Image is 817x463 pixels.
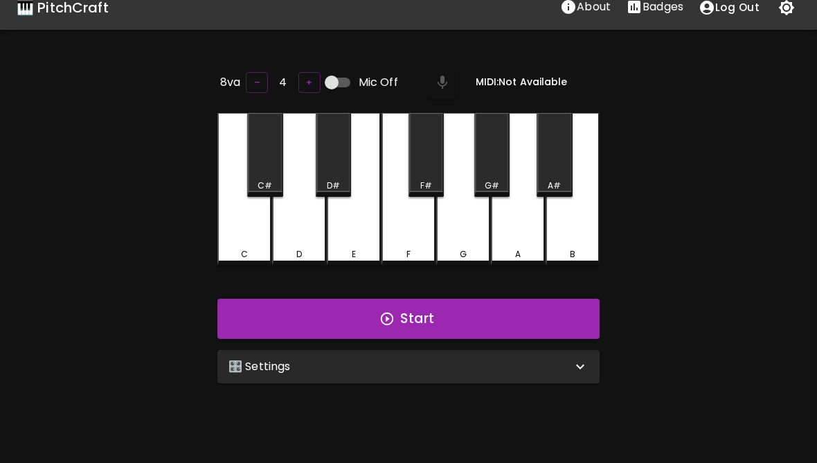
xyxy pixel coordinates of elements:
[327,180,340,192] div: D#
[406,248,411,261] div: F
[359,74,398,91] span: Mic Off
[217,350,600,383] div: 🎛️ Settings
[548,180,561,192] div: A#
[515,248,521,261] div: A
[476,75,568,90] h6: MIDI: Not Available
[420,180,432,192] div: F#
[298,72,321,94] button: +
[460,248,467,261] div: G
[246,72,268,94] button: –
[217,299,600,339] button: Start
[296,248,302,261] div: D
[241,248,248,261] div: C
[279,73,287,92] h6: 4
[228,358,291,375] p: 🎛️ Settings
[258,180,272,192] div: C#
[570,248,575,261] div: B
[220,73,240,92] h6: 8va
[485,180,499,192] div: G#
[352,248,356,261] div: E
